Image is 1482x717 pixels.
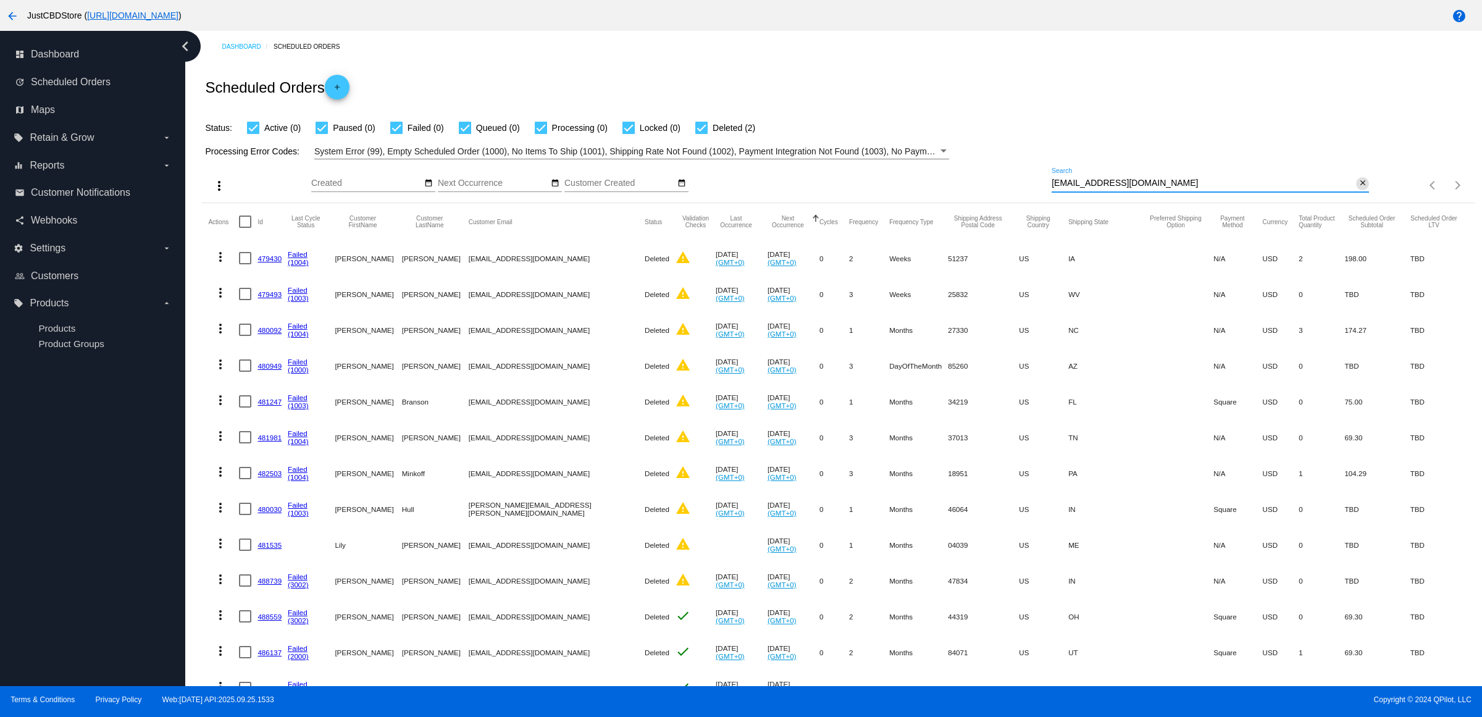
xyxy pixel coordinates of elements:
[768,240,819,276] mat-cell: [DATE]
[257,434,282,442] a: 481981
[1068,455,1149,491] mat-cell: PA
[335,384,401,419] mat-cell: [PERSON_NAME]
[288,250,308,258] a: Failed
[1068,491,1149,527] mat-cell: IN
[257,218,262,225] button: Change sorting for Id
[849,455,889,491] mat-cell: 3
[288,258,309,266] a: (1004)
[1344,455,1410,491] mat-cell: 104.29
[469,563,645,598] mat-cell: [EMAIL_ADDRESS][DOMAIN_NAME]
[257,326,282,334] a: 480092
[15,77,25,87] i: update
[335,240,401,276] mat-cell: [PERSON_NAME]
[1299,491,1344,527] mat-cell: 0
[1410,384,1469,419] mat-cell: TBD
[1068,276,1149,312] mat-cell: WV
[889,218,934,225] button: Change sorting for FrequencyType
[335,419,401,455] mat-cell: [PERSON_NAME]
[87,10,178,20] a: [URL][DOMAIN_NAME]
[335,312,401,348] mat-cell: [PERSON_NAME]
[1019,276,1068,312] mat-cell: US
[1263,598,1299,634] mat-cell: USD
[5,9,20,23] mat-icon: arrow_back
[1410,563,1469,598] mat-cell: TBD
[889,527,948,563] mat-cell: Months
[1068,527,1149,563] mat-cell: ME
[819,563,849,598] mat-cell: 0
[1410,419,1469,455] mat-cell: TBD
[330,83,345,98] mat-icon: add
[948,527,1019,563] mat-cell: 04039
[849,598,889,634] mat-cell: 2
[15,211,172,230] a: share Webhooks
[335,563,401,598] mat-cell: [PERSON_NAME]
[716,294,745,302] a: (GMT+0)
[213,572,228,587] mat-icon: more_vert
[469,491,645,527] mat-cell: [PERSON_NAME][EMAIL_ADDRESS][PERSON_NAME][DOMAIN_NAME]
[948,598,1019,634] mat-cell: 44319
[716,563,768,598] mat-cell: [DATE]
[402,240,469,276] mat-cell: [PERSON_NAME]
[948,215,1008,229] button: Change sorting for ShippingPostcode
[1299,384,1344,419] mat-cell: 0
[288,429,308,437] a: Failed
[15,105,25,115] i: map
[1019,240,1068,276] mat-cell: US
[948,312,1019,348] mat-cell: 27330
[1344,276,1410,312] mat-cell: TBD
[889,598,948,634] mat-cell: Months
[1263,419,1299,455] mat-cell: USD
[768,616,797,624] a: (GMT+0)
[288,393,308,401] a: Failed
[288,437,309,445] a: (1004)
[889,348,948,384] mat-cell: DayOfTheMonth
[768,401,797,409] a: (GMT+0)
[1019,563,1068,598] mat-cell: US
[1299,419,1344,455] mat-cell: 0
[1213,419,1262,455] mat-cell: N/A
[15,44,172,64] a: dashboard Dashboard
[402,634,469,670] mat-cell: [PERSON_NAME]
[469,276,645,312] mat-cell: [EMAIL_ADDRESS][DOMAIN_NAME]
[1019,419,1068,455] mat-cell: US
[213,536,228,551] mat-icon: more_vert
[212,178,227,193] mat-icon: more_vert
[257,613,282,621] a: 488559
[402,563,469,598] mat-cell: [PERSON_NAME]
[948,384,1019,419] mat-cell: 34219
[288,581,309,589] a: (3002)
[1344,491,1410,527] mat-cell: TBD
[889,240,948,276] mat-cell: Weeks
[768,509,797,517] a: (GMT+0)
[288,286,308,294] a: Failed
[1410,455,1469,491] mat-cell: TBD
[1263,384,1299,419] mat-cell: USD
[768,527,819,563] mat-cell: [DATE]
[716,258,745,266] a: (GMT+0)
[819,312,849,348] mat-cell: 0
[402,348,469,384] mat-cell: [PERSON_NAME]
[1068,419,1149,455] mat-cell: TN
[889,419,948,455] mat-cell: Months
[819,491,849,527] mat-cell: 0
[15,72,172,92] a: update Scheduled Orders
[335,527,401,563] mat-cell: Lily
[402,215,458,229] button: Change sorting for CustomerLastName
[1019,491,1068,527] mat-cell: US
[819,218,838,225] button: Change sorting for Cycles
[889,455,948,491] mat-cell: Months
[213,429,228,443] mat-icon: more_vert
[15,271,25,281] i: people_outline
[849,491,889,527] mat-cell: 1
[31,215,77,226] span: Webhooks
[1019,312,1068,348] mat-cell: US
[1068,384,1149,419] mat-cell: FL
[469,348,645,384] mat-cell: [EMAIL_ADDRESS][DOMAIN_NAME]
[335,455,401,491] mat-cell: [PERSON_NAME]
[1019,215,1057,229] button: Change sorting for ShippingCountry
[1149,215,1202,229] button: Change sorting for PreferredShippingOption
[469,598,645,634] mat-cell: [EMAIL_ADDRESS][DOMAIN_NAME]
[402,312,469,348] mat-cell: [PERSON_NAME]
[1410,215,1458,229] button: Change sorting for LifetimeValue
[849,276,889,312] mat-cell: 3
